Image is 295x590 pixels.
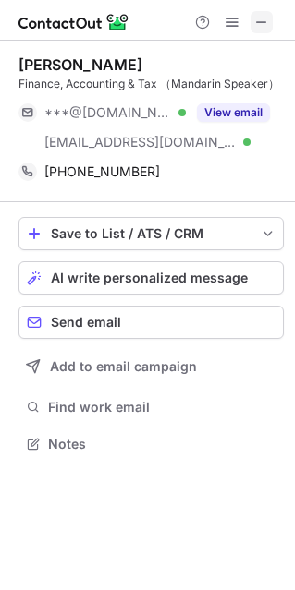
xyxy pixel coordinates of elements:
button: Notes [18,431,284,457]
div: Save to List / ATS / CRM [51,226,252,241]
button: AI write personalized message [18,261,284,295]
img: ContactOut v5.3.10 [18,11,129,33]
button: Send email [18,306,284,339]
button: save-profile-one-click [18,217,284,250]
span: ***@[DOMAIN_NAME] [44,104,172,121]
span: Add to email campaign [50,359,197,374]
div: [PERSON_NAME] [18,55,142,74]
span: [PHONE_NUMBER] [44,163,160,180]
span: AI write personalized message [51,271,248,285]
button: Reveal Button [197,103,270,122]
span: Find work email [48,399,277,415]
span: Send email [51,315,121,330]
button: Add to email campaign [18,350,284,383]
span: [EMAIL_ADDRESS][DOMAIN_NAME] [44,134,237,151]
button: Find work email [18,394,284,420]
div: Finance, Accounting & Tax （Mandarin Speaker） [18,76,284,92]
span: Notes [48,436,277,452]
